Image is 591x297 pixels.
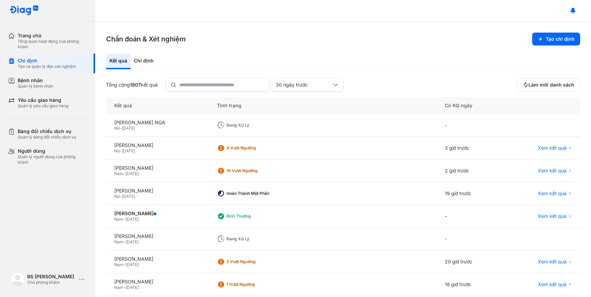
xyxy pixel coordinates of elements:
div: [PERSON_NAME] [114,165,201,171]
div: Đang xử lý [226,236,281,242]
div: 1 Vượt ngưỡng [226,282,281,287]
span: Nam [114,239,123,244]
div: Quản lý người dùng của phòng khám [18,154,87,165]
div: Tạo và quản lý đơn xét nghiệm [18,64,76,69]
div: Quản lý bảng đối chiếu dịch vụ [18,134,76,140]
div: [PERSON_NAME] [114,188,201,194]
div: - [437,205,504,228]
span: Nữ [114,194,120,199]
span: - [120,126,122,131]
span: [DATE] [125,262,139,267]
div: Chỉ định [18,58,76,64]
span: - [123,217,125,222]
span: Xem kết quả [538,213,567,219]
button: Làm mới danh sách [517,78,580,92]
div: Yêu cầu giao hàng [18,97,68,103]
span: Xem kết quả [538,145,567,151]
h3: Chẩn đoán & Xét nghiệm [106,34,186,44]
div: [PERSON_NAME] [114,210,201,217]
div: [PERSON_NAME] [114,256,201,262]
div: [PERSON_NAME] [114,233,201,239]
span: - [123,239,125,244]
span: Xem kết quả [538,190,567,197]
div: Kết quả [106,54,131,69]
div: Hoàn thành một phần [226,191,281,196]
span: [DATE] [125,285,139,290]
span: Nam [114,217,123,222]
div: [PERSON_NAME] [114,142,201,148]
div: Chỉ định [131,54,157,69]
span: - [123,262,125,267]
div: Kết quả [106,97,209,114]
div: Trang chủ [18,33,87,39]
div: 2 giờ trước [437,160,504,182]
div: Bình thường [226,214,281,219]
div: Tổng quan hoạt động của phòng khám [18,39,87,50]
div: Quản lý yêu cầu giao hàng [18,103,68,109]
div: BS [PERSON_NAME] [27,274,76,280]
div: [PERSON_NAME] NGA [114,119,201,126]
img: logo [11,273,24,286]
div: 19 giờ trước [437,182,504,205]
div: 10 Vượt ngưỡng [226,168,281,173]
div: 3 giờ trước [437,137,504,160]
span: - [123,285,125,290]
span: - [120,194,122,199]
span: [DATE] [122,126,135,131]
div: Đang xử lý [226,123,281,128]
span: - [123,171,125,176]
div: 2 Vượt ngưỡng [226,259,281,264]
div: Tình trạng [209,97,437,114]
div: [PERSON_NAME] [114,279,201,285]
span: - [120,148,122,153]
span: [DATE] [125,217,139,222]
div: Bệnh nhân [18,77,53,83]
span: Nữ [114,126,120,131]
span: [DATE] [122,194,135,199]
span: Xem kết quả [538,168,567,174]
div: 20 giờ trước [437,250,504,273]
span: Nam [114,285,123,290]
span: Nữ [114,148,120,153]
div: Quản lý bệnh nhân [18,83,53,89]
div: - [437,228,504,250]
div: 18 giờ trước [437,273,504,296]
div: Bảng đối chiếu dịch vụ [18,128,76,134]
span: Làm mới danh sách [528,82,574,88]
button: Tạo chỉ định [532,33,580,45]
span: 1807 [130,82,141,88]
span: [DATE] [122,148,135,153]
div: 30 ngày trước [276,82,332,88]
span: Xem kết quả [538,259,567,265]
span: Xem kết quả [538,281,567,287]
div: Tổng cộng kết quả [106,82,158,88]
img: logo [10,5,39,16]
div: - [437,114,504,137]
span: [DATE] [125,239,139,244]
div: 4 Vượt ngưỡng [226,145,281,151]
div: Chủ phòng khám [27,280,76,285]
div: Có KQ ngày [437,97,504,114]
div: Người dùng [18,148,87,154]
span: Nam [114,262,123,267]
span: [DATE] [125,171,139,176]
span: Nam [114,171,123,176]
